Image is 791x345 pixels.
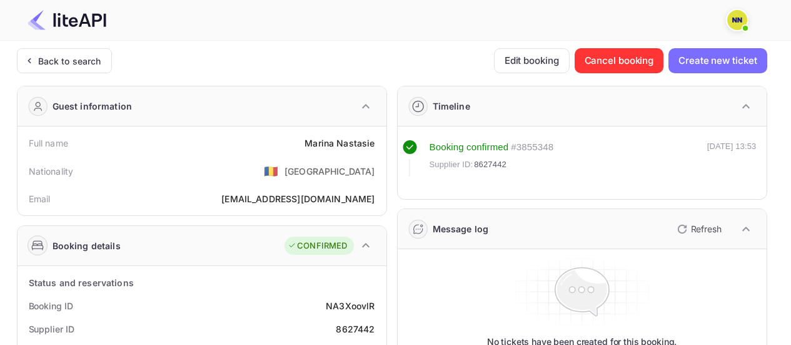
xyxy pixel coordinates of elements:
button: Edit booking [494,48,570,73]
img: LiteAPI Logo [28,10,106,30]
button: Cancel booking [575,48,664,73]
div: 8627442 [336,322,375,336]
div: Booking ID [29,299,73,312]
div: Email [29,192,51,205]
div: # 3855348 [511,140,553,155]
div: Booking details [53,239,121,252]
span: Supplier ID: [430,158,473,171]
div: CONFIRMED [288,240,347,252]
img: N/A N/A [727,10,747,30]
span: United States [264,160,278,182]
div: Full name [29,136,68,150]
div: Timeline [433,100,470,113]
div: Booking confirmed [430,140,509,155]
button: Create new ticket [668,48,767,73]
div: [EMAIL_ADDRESS][DOMAIN_NAME] [221,192,375,205]
div: Supplier ID [29,322,74,336]
button: Refresh [670,219,727,239]
span: 8627442 [474,158,506,171]
p: Refresh [691,222,722,235]
div: Message log [433,222,489,235]
div: NA3XoovlR [326,299,375,312]
div: [GEOGRAPHIC_DATA] [285,165,375,178]
div: Marina Nastasie [305,136,375,150]
div: Guest information [53,100,133,113]
div: Status and reservations [29,276,134,289]
div: Back to search [38,54,101,68]
div: [DATE] 13:53 [707,140,757,177]
div: Nationality [29,165,74,178]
